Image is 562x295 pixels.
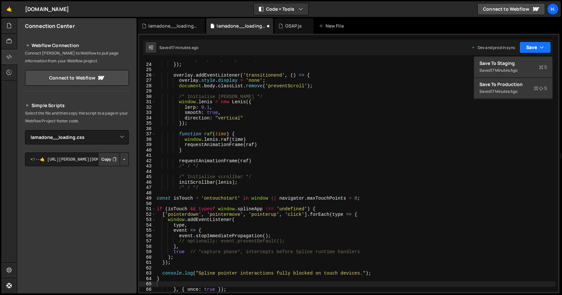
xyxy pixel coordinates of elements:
[547,3,559,15] a: h.
[474,57,552,78] button: Save to StagingS Saved17 minutes ago
[491,68,517,73] div: 17 minutes ago
[25,70,129,86] a: Connect to Webflow
[139,169,156,175] div: 44
[217,23,265,29] div: lamadone__loading.js
[474,56,553,99] div: Code + Tools
[25,109,129,125] p: Select the file and then copy the script to a page in your Webflow Project footer code.
[139,255,156,260] div: 60
[159,45,198,50] div: Saved
[148,23,197,29] div: lamadone__loading.css
[139,228,156,233] div: 55
[139,206,156,212] div: 51
[285,23,302,29] div: GSAP.js
[25,5,69,13] div: [DOMAIN_NAME]
[139,131,156,137] div: 37
[139,201,156,207] div: 50
[139,94,156,100] div: 30
[139,67,156,73] div: 25
[479,60,547,67] div: Save to Staging
[139,249,156,255] div: 59
[139,281,156,287] div: 65
[479,88,547,95] div: Saved
[139,137,156,142] div: 38
[139,121,156,126] div: 35
[139,148,156,153] div: 40
[139,185,156,191] div: 47
[477,3,545,15] a: Connect to Webflow
[139,158,156,164] div: 42
[139,212,156,217] div: 52
[139,110,156,116] div: 33
[471,45,515,50] div: Dev and prod in sync
[474,78,552,99] button: Save to ProductionS Saved17 minutes ago
[139,73,156,78] div: 26
[319,23,346,29] div: New File
[139,265,156,271] div: 62
[25,22,75,30] h2: Connection Center
[139,105,156,110] div: 32
[139,174,156,180] div: 45
[25,49,129,65] p: Connect [PERSON_NAME] to Webflow to pull page information from your Webflow project
[98,153,129,166] div: Button group with nested dropdown
[519,42,551,53] button: Save
[139,153,156,158] div: 41
[139,233,156,239] div: 56
[139,271,156,276] div: 63
[1,1,17,17] a: 🤙
[139,223,156,228] div: 54
[139,239,156,244] div: 57
[25,177,129,235] iframe: YouTube video player
[171,45,198,50] div: 17 minutes ago
[139,244,156,250] div: 58
[139,142,156,148] div: 39
[139,62,156,68] div: 24
[139,196,156,201] div: 49
[139,164,156,169] div: 43
[139,217,156,223] div: 53
[139,287,156,292] div: 66
[539,64,547,70] span: S
[534,85,547,92] span: S
[139,180,156,185] div: 46
[139,89,156,94] div: 29
[479,67,547,74] div: Saved
[479,81,547,88] div: Save to Production
[25,102,129,109] h2: Simple Scripts
[25,42,129,49] h2: Webflow Connection
[139,78,156,83] div: 27
[139,116,156,121] div: 34
[139,83,156,89] div: 28
[254,3,308,15] button: Code + Tools
[139,99,156,105] div: 31
[98,153,120,166] button: Copy
[139,276,156,282] div: 64
[139,260,156,265] div: 61
[139,126,156,132] div: 36
[139,191,156,196] div: 48
[491,89,517,94] div: 17 minutes ago
[25,153,129,166] textarea: <!--🤙 [URL][PERSON_NAME][DOMAIN_NAME]> <script>document.addEventListener("DOMContentLoaded", func...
